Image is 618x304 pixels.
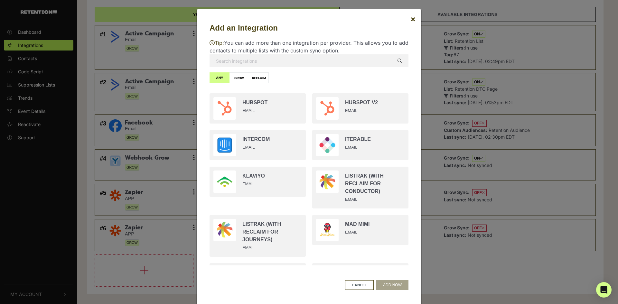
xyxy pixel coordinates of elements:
[210,54,408,67] input: Search integrations
[405,10,421,28] button: Close
[229,72,249,83] label: GROW
[210,22,408,34] h5: Add an Integration
[410,14,416,23] span: ×
[249,72,269,83] label: RECLAIM
[210,72,229,83] label: ANY
[345,280,374,290] button: CANCEL
[376,280,408,290] button: ADD NOW
[596,282,612,298] div: Open Intercom Messenger
[210,40,224,46] span: Tip:
[210,39,408,54] p: You can add more than one integration per provider. This allows you to add contacts to multiple l...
